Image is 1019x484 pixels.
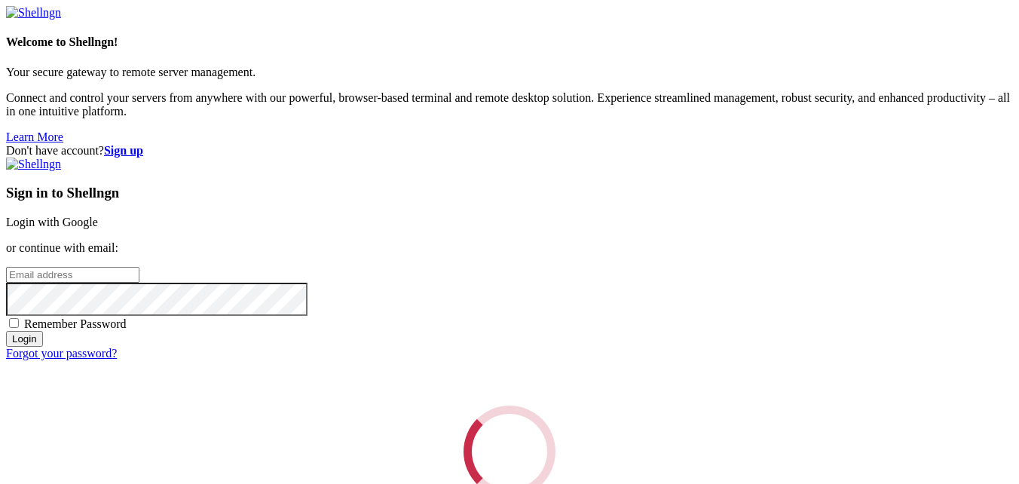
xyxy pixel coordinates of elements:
[6,144,1013,158] div: Don't have account?
[9,318,19,328] input: Remember Password
[6,185,1013,201] h3: Sign in to Shellngn
[6,216,98,228] a: Login with Google
[6,91,1013,118] p: Connect and control your servers from anywhere with our powerful, browser-based terminal and remo...
[6,267,139,283] input: Email address
[6,347,117,360] a: Forgot your password?
[6,66,1013,79] p: Your secure gateway to remote server management.
[6,331,43,347] input: Login
[6,35,1013,49] h4: Welcome to Shellngn!
[104,144,143,157] a: Sign up
[24,317,127,330] span: Remember Password
[6,6,61,20] img: Shellngn
[6,130,63,143] a: Learn More
[6,241,1013,255] p: or continue with email:
[6,158,61,171] img: Shellngn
